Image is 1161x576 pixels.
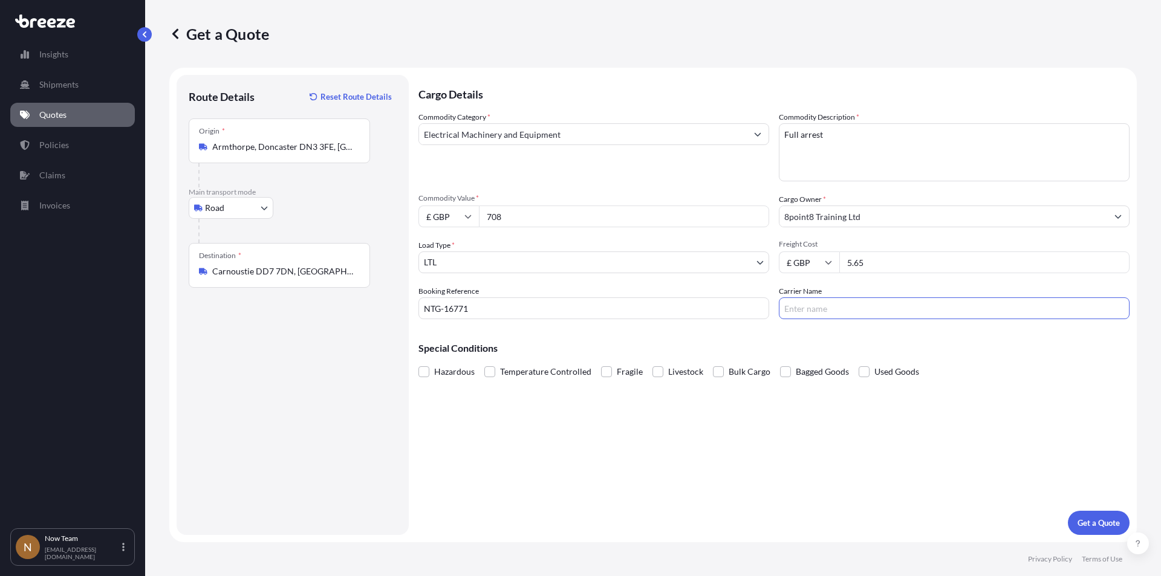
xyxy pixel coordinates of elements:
a: Shipments [10,73,135,97]
a: Insights [10,42,135,66]
p: Special Conditions [418,343,1130,353]
p: [EMAIL_ADDRESS][DOMAIN_NAME] [45,546,120,560]
a: Terms of Use [1082,554,1122,564]
input: Enter name [779,297,1130,319]
div: Origin [199,126,225,136]
label: Commodity Category [418,111,490,123]
a: Invoices [10,193,135,218]
span: Freight Cost [779,239,1130,249]
span: Bulk Cargo [729,363,770,381]
button: LTL [418,251,769,273]
span: Used Goods [874,363,919,381]
p: Now Team [45,534,120,543]
p: Reset Route Details [320,91,392,103]
input: Enter amount [839,251,1130,273]
input: Select a commodity type [419,123,747,145]
p: Invoices [39,199,70,212]
a: Quotes [10,103,135,127]
label: Booking Reference [418,285,479,297]
p: Insights [39,48,68,60]
p: Get a Quote [1078,517,1120,529]
label: Cargo Owner [779,193,826,205]
span: Road [205,202,224,214]
p: Quotes [39,109,67,121]
label: Carrier Name [779,285,822,297]
input: Full name [779,205,1107,227]
p: Cargo Details [418,75,1130,111]
span: Livestock [668,363,703,381]
button: Show suggestions [747,123,769,145]
a: Claims [10,163,135,187]
span: Hazardous [434,363,475,381]
label: Commodity Description [779,111,859,123]
input: Your internal reference [418,297,769,319]
span: Fragile [617,363,643,381]
span: Bagged Goods [796,363,849,381]
button: Get a Quote [1068,511,1130,535]
a: Privacy Policy [1028,554,1072,564]
span: LTL [424,256,437,268]
p: Main transport mode [189,187,397,197]
input: Destination [212,265,355,277]
p: Shipments [39,79,79,91]
span: Commodity Value [418,193,769,203]
p: Get a Quote [169,24,269,44]
p: Route Details [189,89,255,104]
a: Policies [10,133,135,157]
button: Show suggestions [1107,205,1129,227]
span: N [24,541,32,553]
input: Origin [212,141,355,153]
span: Load Type [418,239,455,251]
div: Destination [199,251,241,260]
p: Policies [39,139,69,151]
button: Reset Route Details [304,87,397,106]
span: Temperature Controlled [500,363,591,381]
p: Claims [39,169,65,181]
input: Type amount [479,205,769,227]
button: Select transport [189,197,273,219]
